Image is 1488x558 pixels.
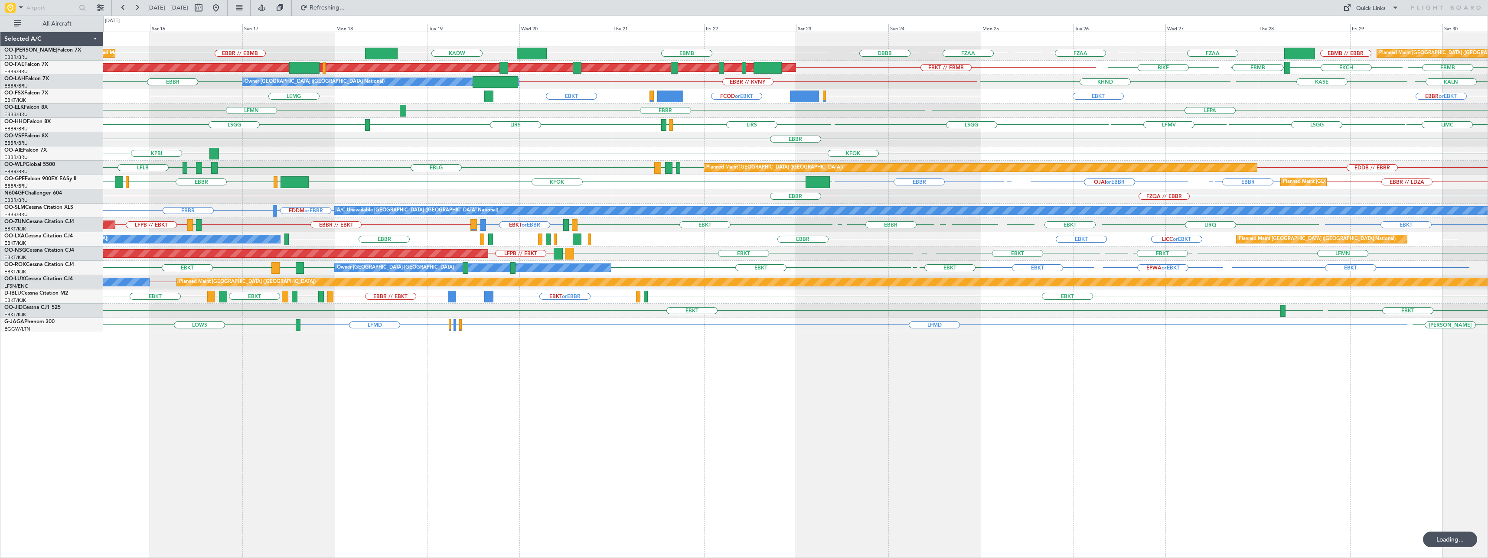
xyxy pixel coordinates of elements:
[1283,175,1440,188] div: Planned Maint [GEOGRAPHIC_DATA] ([GEOGRAPHIC_DATA] National)
[796,24,888,32] div: Sat 23
[4,62,48,67] a: OO-FAEFalcon 7X
[4,140,28,146] a: EBBR/BRU
[4,191,25,196] span: N604GF
[10,17,94,31] button: All Aircraft
[4,319,55,324] a: G-JAGAPhenom 300
[4,269,26,275] a: EBKT/KJK
[4,133,24,139] span: OO-VSF
[612,24,704,32] div: Thu 21
[4,291,21,296] span: D-IBLU
[4,111,28,118] a: EBBR/BRU
[4,62,24,67] span: OO-FAE
[706,161,843,174] div: Planned Maint [GEOGRAPHIC_DATA] ([GEOGRAPHIC_DATA])
[150,24,242,32] div: Sat 16
[105,17,120,25] div: [DATE]
[4,119,51,124] a: OO-HHOFalcon 8X
[4,205,25,210] span: OO-SLM
[4,176,25,182] span: OO-GPE
[4,311,26,318] a: EBKT/KJK
[26,1,76,14] input: Airport
[4,148,23,153] span: OO-AIE
[4,162,26,167] span: OO-WLP
[4,76,25,81] span: OO-LAH
[4,48,57,53] span: OO-[PERSON_NAME]
[4,119,27,124] span: OO-HHO
[4,162,55,167] a: OO-WLPGlobal 5500
[4,91,48,96] a: OO-FSXFalcon 7X
[4,105,24,110] span: OO-ELK
[1239,233,1396,246] div: Planned Maint [GEOGRAPHIC_DATA] ([GEOGRAPHIC_DATA] National)
[4,105,48,110] a: OO-ELKFalcon 8X
[4,91,24,96] span: OO-FSX
[58,24,150,32] div: Fri 15
[4,211,28,218] a: EBBR/BRU
[888,24,981,32] div: Sun 24
[4,262,74,267] a: OO-ROKCessna Citation CJ4
[519,24,612,32] div: Wed 20
[245,75,385,88] div: Owner [GEOGRAPHIC_DATA] ([GEOGRAPHIC_DATA] National)
[4,248,74,253] a: OO-NSGCessna Citation CJ4
[337,261,454,274] div: Owner [GEOGRAPHIC_DATA]-[GEOGRAPHIC_DATA]
[4,226,26,232] a: EBKT/KJK
[4,76,49,81] a: OO-LAHFalcon 7X
[4,305,23,310] span: OO-JID
[427,24,519,32] div: Tue 19
[4,291,68,296] a: D-IBLUCessna Citation M2
[4,234,73,239] a: OO-LXACessna Citation CJ4
[4,326,30,332] a: EGGW/LTN
[4,276,25,282] span: OO-LUX
[4,97,26,104] a: EBKT/KJK
[1350,24,1442,32] div: Fri 29
[4,176,76,182] a: OO-GPEFalcon 900EX EASy II
[981,24,1073,32] div: Mon 25
[4,276,73,282] a: OO-LUXCessna Citation CJ4
[4,262,26,267] span: OO-ROK
[4,48,81,53] a: OO-[PERSON_NAME]Falcon 7X
[4,169,28,175] a: EBBR/BRU
[242,24,335,32] div: Sun 17
[4,254,26,261] a: EBKT/KJK
[1073,24,1165,32] div: Tue 26
[4,219,74,224] a: OO-ZUNCessna Citation CJ4
[335,24,427,32] div: Mon 18
[4,248,26,253] span: OO-NSG
[4,197,28,204] a: EBBR/BRU
[147,4,188,12] span: [DATE] - [DATE]
[309,5,346,11] span: Refreshing...
[4,240,26,247] a: EBKT/KJK
[23,21,91,27] span: All Aircraft
[4,297,26,304] a: EBKT/KJK
[179,276,316,289] div: Planned Maint [GEOGRAPHIC_DATA] ([GEOGRAPHIC_DATA])
[1339,1,1403,15] button: Quick Links
[4,83,28,89] a: EBBR/BRU
[4,133,48,139] a: OO-VSFFalcon 8X
[1165,24,1258,32] div: Wed 27
[4,126,28,132] a: EBBR/BRU
[1356,4,1386,13] div: Quick Links
[4,154,28,161] a: EBBR/BRU
[1423,532,1477,547] div: Loading...
[296,1,348,15] button: Refreshing...
[4,191,62,196] a: N604GFChallenger 604
[704,24,796,32] div: Fri 22
[4,205,73,210] a: OO-SLMCessna Citation XLS
[4,234,25,239] span: OO-LXA
[4,283,28,289] a: LFSN/ENC
[1258,24,1350,32] div: Thu 28
[4,54,28,61] a: EBBR/BRU
[4,148,47,153] a: OO-AIEFalcon 7X
[4,68,28,75] a: EBBR/BRU
[4,305,61,310] a: OO-JIDCessna CJ1 525
[4,183,28,189] a: EBBR/BRU
[4,319,24,324] span: G-JAGA
[4,219,26,224] span: OO-ZUN
[337,204,498,217] div: A/C Unavailable [GEOGRAPHIC_DATA] ([GEOGRAPHIC_DATA] National)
